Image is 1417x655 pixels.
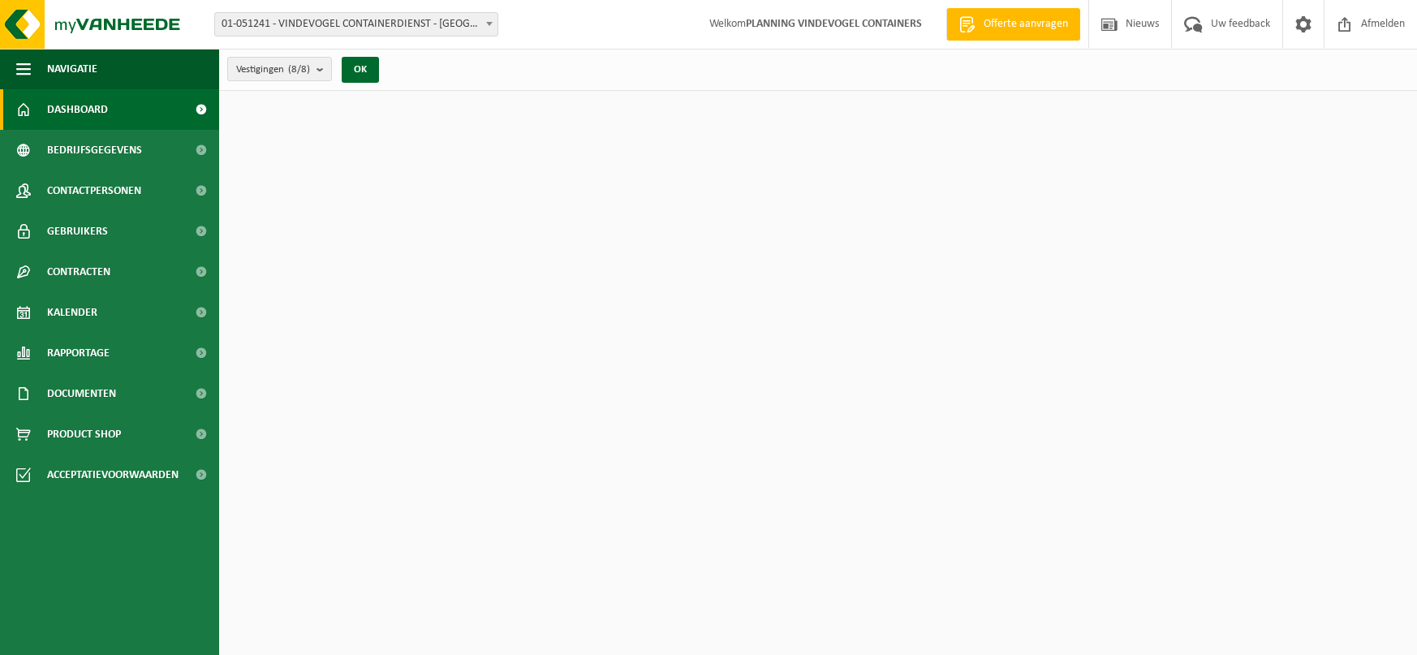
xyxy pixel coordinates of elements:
[980,16,1072,32] span: Offerte aanvragen
[47,170,141,211] span: Contactpersonen
[47,333,110,373] span: Rapportage
[214,12,498,37] span: 01-051241 - VINDEVOGEL CONTAINERDIENST - OUDENAARDE - OUDENAARDE
[946,8,1080,41] a: Offerte aanvragen
[47,130,142,170] span: Bedrijfsgegevens
[47,89,108,130] span: Dashboard
[215,13,497,36] span: 01-051241 - VINDEVOGEL CONTAINERDIENST - OUDENAARDE - OUDENAARDE
[47,292,97,333] span: Kalender
[47,373,116,414] span: Documenten
[47,211,108,252] span: Gebruikers
[746,18,922,30] strong: PLANNING VINDEVOGEL CONTAINERS
[47,414,121,455] span: Product Shop
[227,57,332,81] button: Vestigingen(8/8)
[47,455,179,495] span: Acceptatievoorwaarden
[47,49,97,89] span: Navigatie
[342,57,379,83] button: OK
[236,58,310,82] span: Vestigingen
[288,64,310,75] count: (8/8)
[47,252,110,292] span: Contracten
